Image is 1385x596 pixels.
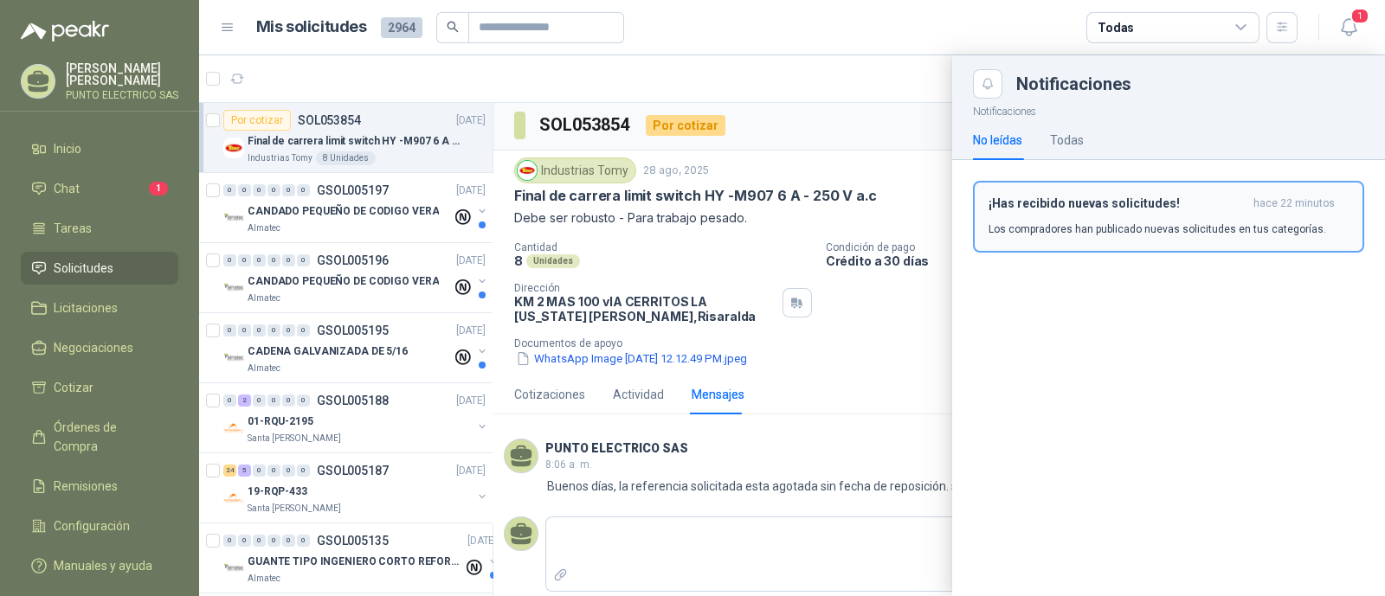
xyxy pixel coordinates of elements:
a: Remisiones [21,470,178,503]
span: Remisiones [54,477,118,496]
span: Licitaciones [54,298,118,317]
img: Logo peakr [21,21,109,42]
a: Solicitudes [21,252,178,285]
div: Todas [1098,18,1134,37]
a: Negociaciones [21,331,178,364]
span: search [447,21,459,33]
span: Inicio [54,139,81,158]
h1: Mis solicitudes [256,15,367,40]
button: Close [973,69,1002,99]
a: Chat1 [21,172,178,205]
span: 2964 [381,17,422,38]
a: Órdenes de Compra [21,411,178,463]
div: No leídas [973,131,1022,150]
h3: ¡Has recibido nuevas solicitudes! [989,196,1246,211]
button: 1 [1333,12,1364,43]
a: Tareas [21,212,178,245]
a: Cotizar [21,371,178,404]
span: Negociaciones [54,338,133,357]
p: Notificaciones [952,99,1385,120]
p: Los compradores han publicado nuevas solicitudes en tus categorías. [989,221,1326,237]
a: Configuración [21,509,178,542]
span: Órdenes de Compra [54,418,162,456]
span: Solicitudes [54,259,113,278]
span: Cotizar [54,378,93,397]
span: hace 22 minutos [1253,196,1335,211]
span: 1 [1350,8,1369,24]
a: Inicio [21,132,178,165]
button: ¡Has recibido nuevas solicitudes!hace 22 minutos Los compradores han publicado nuevas solicitudes... [973,181,1364,253]
span: Manuales y ayuda [54,556,152,575]
div: Notificaciones [1016,75,1364,93]
span: Chat [54,179,80,198]
p: [PERSON_NAME] [PERSON_NAME] [66,62,178,87]
span: Tareas [54,219,92,238]
a: Licitaciones [21,292,178,324]
p: PUNTO ELECTRICO SAS [66,90,178,100]
span: Configuración [54,516,130,535]
span: 1 [149,182,168,195]
div: Todas [1050,131,1084,150]
a: Manuales y ayuda [21,549,178,582]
